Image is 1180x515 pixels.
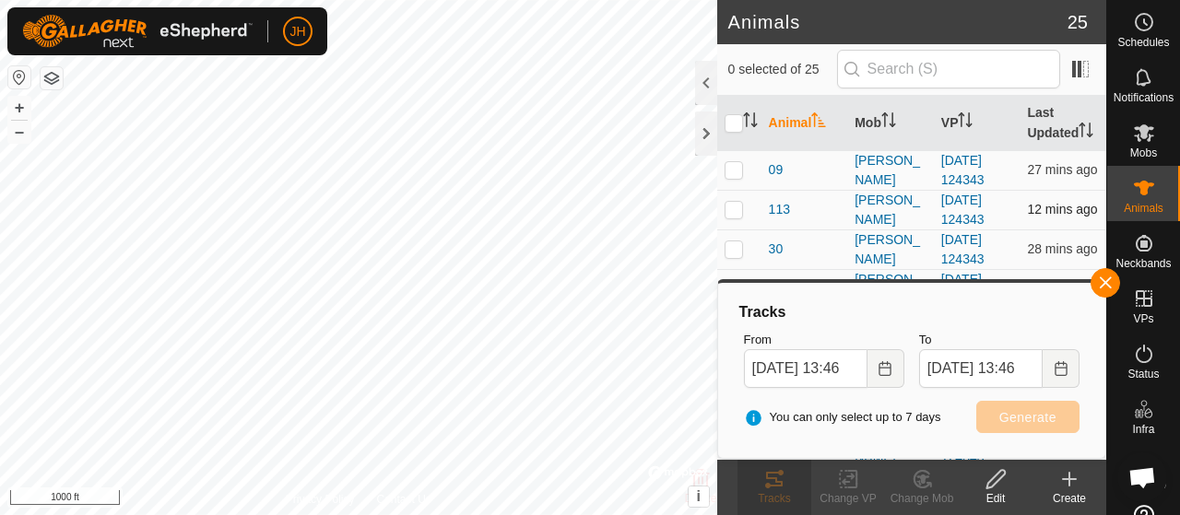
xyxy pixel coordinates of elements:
p-sorticon: Activate to sort [1079,125,1093,140]
span: 09 [769,160,784,180]
div: Change Mob [885,490,959,507]
span: Neckbands [1115,258,1171,269]
a: [DATE] 124343 [941,232,985,266]
span: i [696,488,700,504]
label: From [744,331,904,349]
span: JH [289,22,305,41]
a: [DATE] 124343 [941,193,985,227]
span: 30 [769,240,784,259]
button: Choose Date [867,349,904,388]
button: + [8,97,30,119]
div: Tracks [737,301,1087,323]
span: Animals [1124,203,1163,214]
p-sorticon: Activate to sort [958,115,973,130]
button: Map Layers [41,67,63,89]
h2: Animals [728,11,1068,33]
span: Status [1127,369,1159,380]
span: VPs [1133,313,1153,324]
div: [PERSON_NAME] [855,270,926,309]
a: Open chat [1117,452,1167,502]
span: Infra [1132,424,1154,435]
span: 113 [769,200,790,219]
span: Schedules [1117,37,1169,48]
span: Generate [999,410,1056,425]
div: Create [1032,490,1106,507]
p-sorticon: Activate to sort [811,115,826,130]
button: Reset Map [8,66,30,88]
div: [PERSON_NAME] [855,151,926,190]
span: Heatmap [1121,479,1166,490]
span: Mobs [1130,147,1157,158]
th: Mob [847,96,934,151]
span: 28 Aug 2025, 1:18 pm [1027,162,1097,177]
p-sorticon: Activate to sort [743,115,758,130]
a: Privacy Policy [286,491,355,508]
div: [PERSON_NAME] [855,230,926,269]
button: – [8,121,30,143]
a: [DATE] 124343 [941,272,985,306]
span: Notifications [1114,92,1174,103]
img: Gallagher Logo [22,15,253,48]
p-sorticon: Activate to sort [881,115,896,130]
th: Animal [761,96,848,151]
input: Search (S) [837,50,1060,88]
div: Edit [959,490,1032,507]
div: Change VP [811,490,885,507]
a: [DATE] 124343 [941,153,985,187]
div: Tracks [737,490,811,507]
div: [PERSON_NAME] [855,191,926,229]
span: 25 [1068,8,1088,36]
th: VP [934,96,1021,151]
th: Last Updated [1020,96,1106,151]
button: i [689,486,709,507]
span: 0 selected of 25 [728,60,837,79]
span: 28 Aug 2025, 1:18 pm [1027,241,1097,256]
span: 28 Aug 2025, 1:33 pm [1027,202,1097,217]
span: You can only select up to 7 days [744,408,941,427]
button: Generate [976,401,1080,433]
button: Choose Date [1043,349,1080,388]
a: Contact Us [376,491,431,508]
label: To [919,331,1080,349]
